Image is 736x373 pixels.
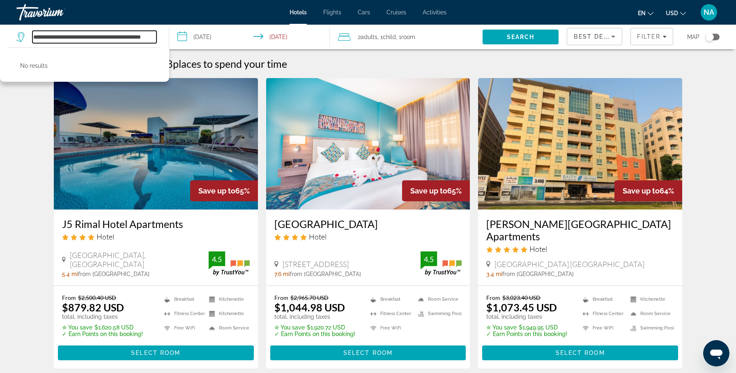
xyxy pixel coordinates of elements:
[70,251,209,269] span: [GEOGRAPHIC_DATA], [GEOGRAPHIC_DATA]
[402,180,470,201] div: 65%
[274,324,355,331] p: $1,920.72 USD
[623,186,660,195] span: Save up to
[502,294,540,301] del: $3,023.40 USD
[62,331,143,337] p: ✓ Earn Points on this booking!
[383,34,396,40] span: Child
[270,345,466,360] button: Select Room
[16,2,99,23] a: Travorium
[486,294,500,301] span: From
[358,9,370,16] span: Cars
[486,301,557,313] ins: $1,073.45 USD
[482,345,678,360] button: Select Room
[169,25,330,49] button: Select check in and out date
[386,9,406,16] span: Cruises
[173,58,287,70] span: places to spend your time
[666,7,686,19] button: Change currency
[274,232,462,241] div: 4 star Hotel
[274,301,345,313] ins: $1,044.98 USD
[62,324,92,331] span: ✮ You save
[478,78,682,210] img: Baity Hotel Apartments
[58,345,254,360] button: Select Room
[366,323,414,333] li: Free WiFi
[290,294,329,301] del: $2,965.70 USD
[486,324,567,331] p: $1,949.95 USD
[579,309,626,319] li: Fitness Center
[638,10,646,16] span: en
[270,347,466,356] a: Select Room
[160,309,205,319] li: Fitness Center
[358,31,377,43] span: 2
[62,324,143,331] p: $1,620.58 USD
[205,323,250,333] li: Room Service
[626,323,674,333] li: Swimming Pool
[486,324,517,331] span: ✮ You save
[209,251,250,276] img: TrustYou guest rating badge
[361,34,377,40] span: Adults
[529,244,547,253] span: Hotel
[574,33,616,40] span: Best Deals
[32,31,156,43] input: Search hotel destination
[486,271,502,277] span: 3.4 mi
[20,60,48,71] p: No results
[160,294,205,304] li: Breakfast
[62,313,143,320] p: total, including taxes
[396,31,415,43] span: , 1
[62,218,250,230] a: J5 Rimal Hotel Apartments
[97,232,114,241] span: Hotel
[343,350,393,356] span: Select Room
[266,78,470,210] img: Mena Plaza Hotel Albarsha
[274,218,462,230] a: [GEOGRAPHIC_DATA]
[54,78,258,210] img: J5 Rimal Hotel Apartments
[283,260,349,269] span: [STREET_ADDRESS]
[78,271,149,277] span: from [GEOGRAPHIC_DATA]
[62,232,250,241] div: 4 star Hotel
[423,9,446,16] a: Activities
[704,8,714,16] span: NA
[502,271,574,277] span: from [GEOGRAPHIC_DATA]
[160,323,205,333] li: Free WiFi
[377,31,396,43] span: , 1
[274,294,288,301] span: From
[198,186,235,195] span: Save up to
[274,331,355,337] p: ✓ Earn Points on this booking!
[410,186,447,195] span: Save up to
[486,218,674,242] h3: [PERSON_NAME][GEOGRAPHIC_DATA] Apartments
[507,34,535,40] span: Search
[687,31,699,43] span: Map
[366,294,414,304] li: Breakfast
[190,180,258,201] div: 65%
[330,25,483,49] button: Travelers: 2 adults, 1 child
[62,301,124,313] ins: $879.82 USD
[574,32,615,41] mat-select: Sort by
[421,254,437,264] div: 4.5
[323,9,341,16] a: Flights
[421,251,462,276] img: TrustYou guest rating badge
[486,331,567,337] p: ✓ Earn Points on this booking!
[579,294,626,304] li: Breakfast
[637,33,660,40] span: Filter
[154,58,287,70] h2: 858
[274,324,305,331] span: ✮ You save
[205,309,250,319] li: Kitchenette
[698,4,720,21] button: User Menu
[414,309,462,319] li: Swimming Pool
[78,294,116,301] del: $2,500.40 USD
[274,313,355,320] p: total, including taxes
[699,33,720,41] button: Toggle map
[401,34,415,40] span: Room
[309,232,327,241] span: Hotel
[414,294,462,304] li: Room Service
[482,347,678,356] a: Select Room
[483,30,559,44] button: Search
[209,254,225,264] div: 4.5
[290,9,307,16] span: Hotels
[486,244,674,253] div: 5 star Hotel
[366,309,414,319] li: Fitness Center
